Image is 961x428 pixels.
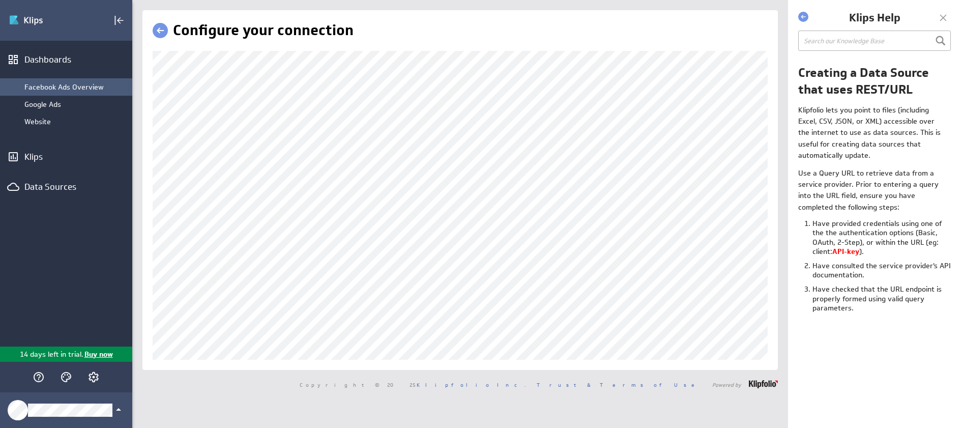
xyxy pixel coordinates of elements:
[300,382,526,387] span: Copyright © 2025
[812,284,951,318] li: Have checked that the URL endpoint is properly formed using valid query parameters.
[798,167,945,213] p: Use a Query URL to retrieve data from a service provider. Prior to entering a query into the URL ...
[798,31,951,51] input: Search our Knowledge Base
[85,368,102,386] div: Account and settings
[24,151,108,162] div: Klips
[20,349,83,360] p: 14 days left in trial.
[798,104,945,161] p: Klipfolio lets you point to files (including Excel, CSV, JSON, or XML) accessible over the intern...
[798,64,951,98] h1: Creating a Data Source that uses REST/URL
[537,381,702,388] a: Trust & Terms of Use
[712,382,741,387] span: Powered by
[24,181,108,192] div: Data Sources
[9,12,80,28] img: Klipfolio klips logo
[110,12,128,29] div: Collapse
[60,371,72,383] svg: Themes
[173,20,354,41] h1: Configure your connection
[30,368,47,386] div: Help
[24,100,127,109] div: Google Ads
[811,10,938,25] h1: Klips Help
[24,54,108,65] div: Dashboards
[57,368,75,386] div: Themes
[88,371,100,383] svg: Account and settings
[832,247,859,256] b: API-key
[749,380,778,388] img: logo-footer.png
[83,349,113,360] p: Buy now
[812,261,951,284] li: Have consulted the service provider's API documentation.
[9,12,80,28] div: Go to Dashboards
[812,219,951,261] li: Have provided credentials using one of the the authentication options (Basic, OAuth, 2-Step), or ...
[24,82,127,92] div: Facebook Ads Overview
[24,117,127,126] div: Website
[417,381,526,388] a: Klipfolio Inc.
